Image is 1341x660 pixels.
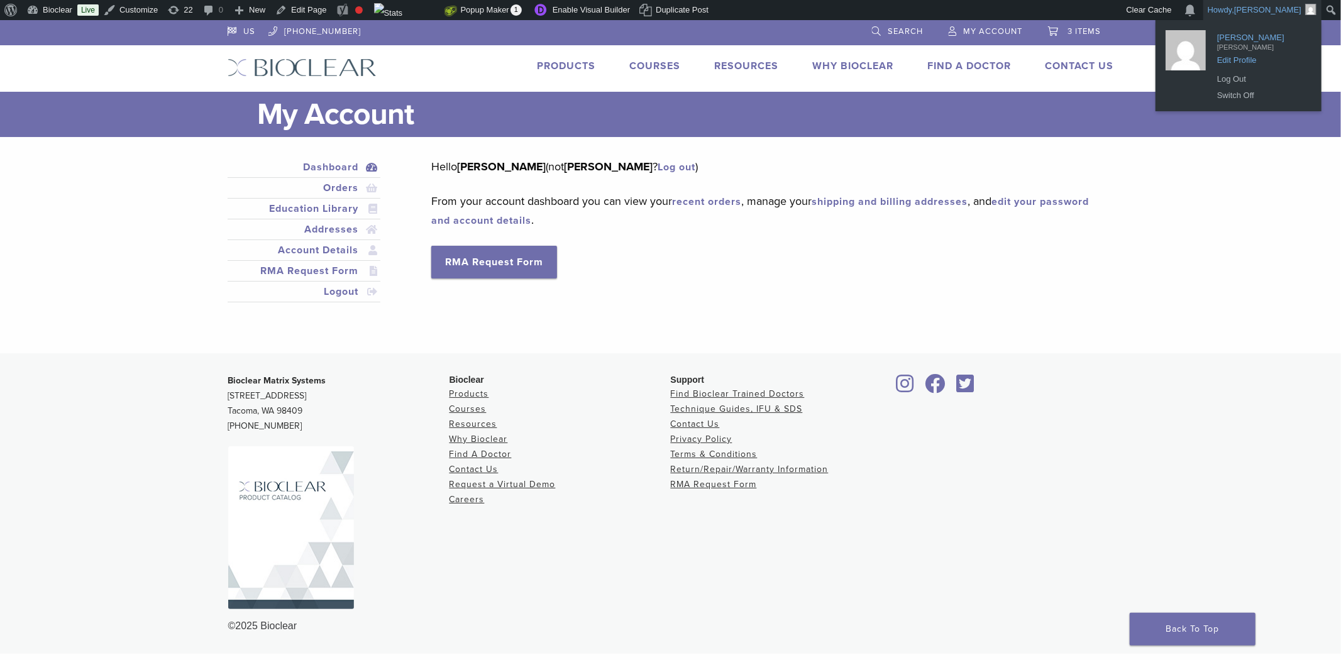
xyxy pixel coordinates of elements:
[715,60,779,72] a: Resources
[964,26,1023,36] span: My Account
[1046,60,1114,72] a: Contact Us
[672,195,741,208] a: recent orders
[671,375,705,385] span: Support
[921,382,950,394] a: Bioclear
[230,263,378,278] a: RMA Request Form
[671,434,732,444] a: Privacy Policy
[564,160,653,173] strong: [PERSON_NAME]
[228,58,377,77] img: Bioclear
[228,619,1113,634] div: ©2025 Bioclear
[671,449,758,459] a: Terms & Conditions
[450,434,508,444] a: Why Bioclear
[658,161,695,173] a: Log out
[431,192,1095,229] p: From your account dashboard you can view your , manage your , and .
[671,388,805,399] a: Find Bioclear Trained Doctors
[892,382,919,394] a: Bioclear
[888,26,924,36] span: Search
[258,92,1114,137] h1: My Account
[230,243,378,258] a: Account Details
[230,222,378,237] a: Addresses
[431,246,557,278] a: RMA Request Form
[228,20,256,39] a: US
[510,4,522,16] span: 1
[230,201,378,216] a: Education Library
[1048,20,1101,39] a: 3 items
[268,20,361,39] a: [PHONE_NUMBER]
[952,382,979,394] a: Bioclear
[230,180,378,195] a: Orders
[450,404,487,414] a: Courses
[872,20,924,39] a: Search
[355,6,363,14] div: Focus keyphrase not set
[949,20,1023,39] a: My Account
[928,60,1012,72] a: Find A Doctor
[450,494,485,505] a: Careers
[671,464,829,475] a: Return/Repair/Warranty Information
[431,157,1095,176] p: Hello (not ? )
[813,60,894,72] a: Why Bioclear
[671,419,720,429] a: Contact Us
[671,479,757,490] a: RMA Request Form
[228,157,381,317] nav: Account pages
[228,446,354,609] img: Bioclear
[450,464,499,475] a: Contact Us
[1211,87,1311,104] a: Switch Off
[450,388,489,399] a: Products
[450,375,484,385] span: Bioclear
[450,419,497,429] a: Resources
[1217,50,1305,62] span: Edit Profile
[230,284,378,299] a: Logout
[450,449,512,459] a: Find A Doctor
[1156,20,1322,111] ul: Howdy, Tanya Copeman
[1217,39,1305,50] span: [PERSON_NAME]
[671,404,803,414] a: Technique Guides, IFU & SDS
[228,373,450,434] p: [STREET_ADDRESS] Tacoma, WA 98409 [PHONE_NUMBER]
[538,60,596,72] a: Products
[457,160,546,173] strong: [PERSON_NAME]
[230,160,378,175] a: Dashboard
[812,195,968,208] a: shipping and billing addresses
[1234,5,1301,14] span: [PERSON_NAME]
[1068,26,1101,36] span: 3 items
[77,4,99,16] a: Live
[1217,28,1305,39] span: [PERSON_NAME]
[374,3,444,18] img: Views over 48 hours. Click for more Jetpack Stats.
[1211,71,1311,87] a: Log Out
[450,479,556,490] a: Request a Virtual Demo
[228,375,326,386] strong: Bioclear Matrix Systems
[1130,613,1255,646] a: Back To Top
[630,60,681,72] a: Courses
